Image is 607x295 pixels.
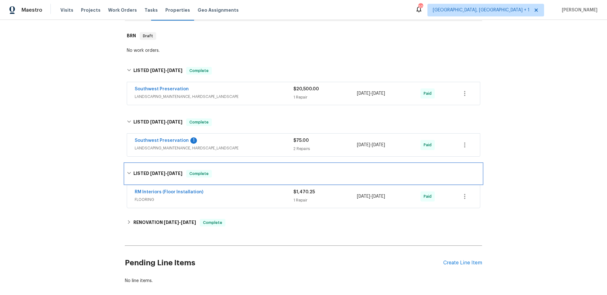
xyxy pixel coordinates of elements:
span: [DATE] [372,194,385,199]
span: FLOORING [135,196,293,203]
span: - [164,220,196,225]
div: 1 Repair [293,197,357,203]
span: [DATE] [372,143,385,147]
h2: Pending Line Items [125,248,443,278]
span: - [357,90,385,97]
span: Tasks [144,8,158,12]
span: [DATE] [372,91,385,96]
span: Work Orders [108,7,137,13]
span: Complete [200,220,225,226]
span: Projects [81,7,101,13]
div: 20 [418,4,423,10]
span: [DATE] [150,68,165,73]
div: No work orders. [127,47,480,54]
span: [GEOGRAPHIC_DATA], [GEOGRAPHIC_DATA] + 1 [433,7,530,13]
div: LISTED [DATE]-[DATE]Complete [125,164,482,184]
h6: BRN [127,32,136,40]
span: - [357,142,385,148]
span: Paid [424,193,434,200]
span: [PERSON_NAME] [559,7,598,13]
div: BRN Draft [125,26,482,46]
span: [DATE] [357,91,370,96]
div: LISTED [DATE]-[DATE]Complete [125,61,482,81]
span: Draft [140,33,156,39]
span: [DATE] [167,68,182,73]
span: $1,470.25 [293,190,315,194]
div: 2 Repairs [293,146,357,152]
span: $75.00 [293,138,309,143]
span: - [150,171,182,176]
span: - [150,120,182,124]
span: [DATE] [164,220,179,225]
div: LISTED [DATE]-[DATE]Complete [125,112,482,132]
span: Geo Assignments [198,7,239,13]
div: 1 [190,137,197,144]
span: [DATE] [357,194,370,199]
span: Maestro [21,7,42,13]
span: [DATE] [150,171,165,176]
a: Southwest Preservation [135,138,189,143]
span: Paid [424,90,434,97]
span: [DATE] [167,120,182,124]
h6: RENOVATION [133,219,196,226]
a: Southwest Preservation [135,87,189,91]
h6: LISTED [133,67,182,75]
span: LANDSCAPING_MAINTENANCE, HARDSCAPE_LANDSCAPE [135,93,293,100]
span: - [357,193,385,200]
span: LANDSCAPING_MAINTENANCE, HARDSCAPE_LANDSCAPE [135,145,293,151]
span: [DATE] [167,171,182,176]
span: [DATE] [357,143,370,147]
div: 1 Repair [293,94,357,100]
h6: LISTED [133,170,182,178]
span: Visits [60,7,73,13]
span: $20,500.00 [293,87,319,91]
span: Complete [187,119,211,125]
span: Complete [187,171,211,177]
div: Create Line Item [443,260,482,266]
span: Complete [187,68,211,74]
span: Paid [424,142,434,148]
span: [DATE] [181,220,196,225]
span: - [150,68,182,73]
a: RM Interiors (Floor Installation) [135,190,203,194]
div: No line items. [125,278,482,284]
h6: LISTED [133,118,182,126]
span: Properties [165,7,190,13]
div: RENOVATION [DATE]-[DATE]Complete [125,215,482,230]
span: [DATE] [150,120,165,124]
